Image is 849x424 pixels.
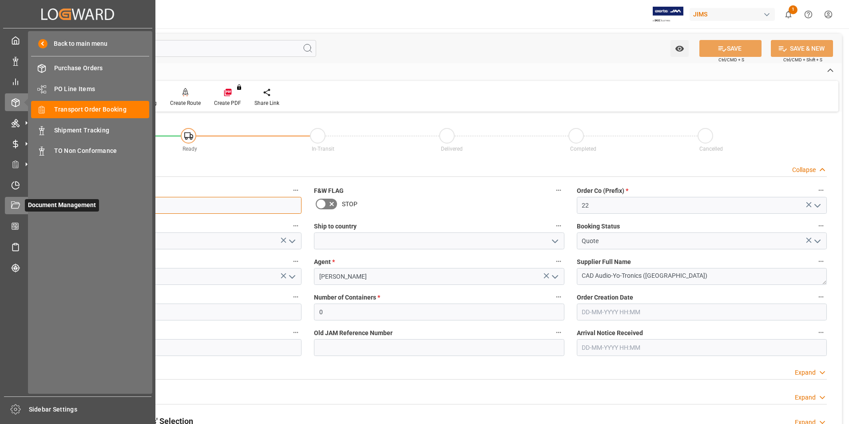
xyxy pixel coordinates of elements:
[810,234,823,248] button: open menu
[314,222,357,231] span: Ship to country
[570,146,596,152] span: Completed
[314,257,335,267] span: Agent
[31,121,149,139] a: Shipment Tracking
[314,186,344,196] span: F&W FLAG
[54,84,150,94] span: PO Line Items
[342,200,357,209] span: STOP
[798,4,818,24] button: Help Center
[170,99,201,107] div: Create Route
[5,32,151,49] a: My Cockpit
[815,256,827,267] button: Supplier Full Name
[31,101,149,118] a: Transport Order Booking
[553,220,564,232] button: Ship to country
[290,327,302,338] button: Ready Date *
[5,52,151,69] a: Data Management
[699,146,723,152] span: Cancelled
[577,328,643,338] span: Arrival Notice Received
[547,270,561,284] button: open menu
[690,6,778,23] button: JIMS
[577,304,827,320] input: DD-MM-YYYY HH:MM
[789,5,797,14] span: 1
[783,56,822,63] span: Ctrl/CMD + Shift + S
[41,40,316,57] input: Search Fields
[314,328,393,338] span: Old JAM Reference Number
[699,40,762,57] button: SAVE
[290,256,302,267] button: Shipment type *
[254,99,279,107] div: Share Link
[718,56,744,63] span: Ctrl/CMD + S
[31,60,149,77] a: Purchase Orders
[553,256,564,267] button: Agent *
[577,186,628,196] span: Order Co (Prefix)
[810,199,823,212] button: open menu
[547,234,561,248] button: open menu
[31,80,149,97] a: PO Line Items
[553,184,564,196] button: F&W FLAG
[690,8,775,21] div: JIMS
[54,105,150,114] span: Transport Order Booking
[577,293,633,302] span: Order Creation Date
[5,176,151,193] a: Timeslot Management V2
[182,146,197,152] span: Ready
[778,4,798,24] button: show 1 new notifications
[54,64,150,73] span: Purchase Orders
[31,142,149,160] a: TO Non Conformance
[25,199,99,212] span: Document Management
[441,146,463,152] span: Delivered
[5,259,151,276] a: Tracking Shipment
[553,327,564,338] button: Old JAM Reference Number
[815,220,827,232] button: Booking Status
[5,197,151,214] a: Document ManagementDocument Management
[577,268,827,285] textarea: CAD Audio-Yo-Tronics ([GEOGRAPHIC_DATA])
[52,339,302,356] input: DD-MM-YYYY
[5,217,151,235] a: CO2 Calculator
[771,40,833,57] button: SAVE & NEW
[290,220,302,232] button: Country of Origin (Suffix) *
[52,232,302,249] input: Type to search/select
[815,291,827,303] button: Order Creation Date
[312,146,334,152] span: In-Transit
[670,40,689,57] button: open menu
[795,393,816,402] div: Expand
[290,291,302,303] button: Supplier Number
[577,339,827,356] input: DD-MM-YYYY HH:MM
[314,293,380,302] span: Number of Containers
[285,270,298,284] button: open menu
[5,238,151,256] a: Sailing Schedules
[577,257,631,267] span: Supplier Full Name
[792,165,816,175] div: Collapse
[653,7,683,22] img: Exertis%20JAM%20-%20Email%20Logo.jpg_1722504956.jpg
[553,291,564,303] button: Number of Containers *
[815,327,827,338] button: Arrival Notice Received
[795,368,816,377] div: Expand
[54,146,150,156] span: TO Non Conformance
[290,184,302,196] button: JAM Reference Number
[29,405,152,414] span: Sidebar Settings
[48,39,107,48] span: Back to main menu
[577,222,620,231] span: Booking Status
[54,126,150,135] span: Shipment Tracking
[285,234,298,248] button: open menu
[5,73,151,90] a: My Reports
[815,184,827,196] button: Order Co (Prefix) *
